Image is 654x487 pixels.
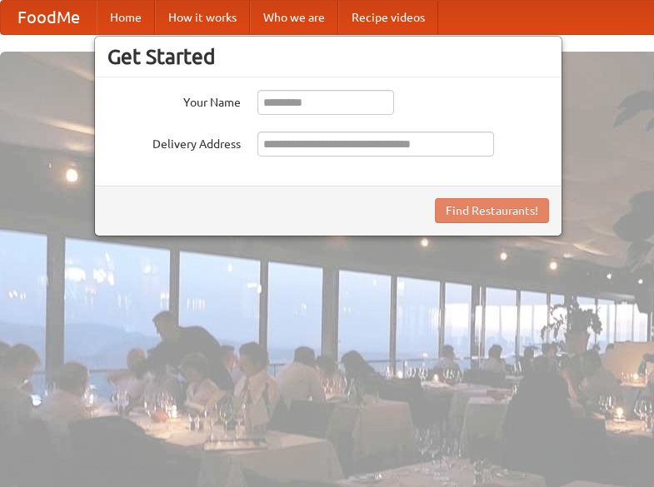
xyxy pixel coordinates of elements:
[107,132,241,152] label: Delivery Address
[155,1,250,34] a: How it works
[435,198,549,223] button: Find Restaurants!
[250,1,338,34] a: Who we are
[107,90,241,111] label: Your Name
[1,1,97,34] a: FoodMe
[97,1,155,34] a: Home
[338,1,438,34] a: Recipe videos
[107,44,549,69] h3: Get Started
